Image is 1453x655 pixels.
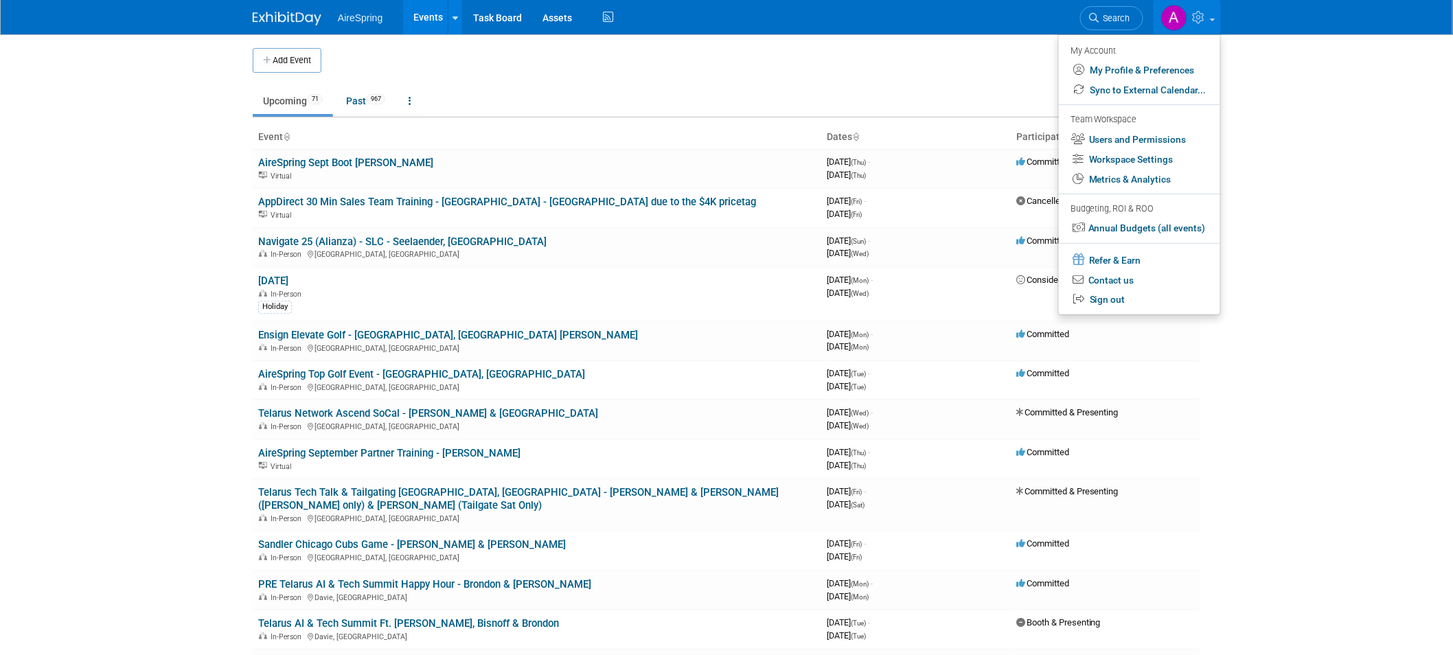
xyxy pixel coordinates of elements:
[253,12,321,25] img: ExhibitDay
[827,235,870,246] span: [DATE]
[271,553,306,562] span: In-Person
[1016,538,1069,549] span: Committed
[271,632,306,641] span: In-Person
[258,235,547,248] a: Navigate 25 (Alianza) - SLC - Seelaender, [GEOGRAPHIC_DATA]
[821,126,1011,149] th: Dates
[1016,407,1119,417] span: Committed & Presenting
[1080,6,1143,30] a: Search
[827,157,870,167] span: [DATE]
[1059,150,1220,170] a: Workspace Settings
[852,131,859,142] a: Sort by Start Date
[827,288,869,298] span: [DATE]
[851,211,862,218] span: (Fri)
[827,420,869,430] span: [DATE]
[1099,13,1130,23] span: Search
[258,301,292,313] div: Holiday
[827,591,869,601] span: [DATE]
[259,383,267,390] img: In-Person Event
[851,540,862,548] span: (Fri)
[271,462,295,471] span: Virtual
[259,422,267,429] img: In-Person Event
[271,383,306,392] span: In-Person
[1016,157,1069,167] span: Committed
[258,368,585,380] a: AireSpring Top Golf Event - [GEOGRAPHIC_DATA], [GEOGRAPHIC_DATA]
[851,409,869,417] span: (Wed)
[271,250,306,259] span: In-Person
[253,48,321,73] button: Add Event
[258,551,816,562] div: [GEOGRAPHIC_DATA], [GEOGRAPHIC_DATA]
[827,248,869,258] span: [DATE]
[1016,617,1101,628] span: Booth & Presenting
[336,88,396,114] a: Past967
[851,553,862,561] span: (Fri)
[851,501,865,509] span: (Sat)
[338,12,382,23] span: AireSpring
[851,449,866,457] span: (Thu)
[1011,126,1200,149] th: Participation
[851,238,866,245] span: (Sun)
[1016,275,1073,285] span: Considering
[851,198,862,205] span: (Fri)
[864,486,866,496] span: -
[258,381,816,392] div: [GEOGRAPHIC_DATA], [GEOGRAPHIC_DATA]
[1016,196,1065,206] span: Cancelled
[827,460,866,470] span: [DATE]
[258,630,816,641] div: Davie, [GEOGRAPHIC_DATA]
[271,290,306,299] span: In-Person
[851,172,866,179] span: (Thu)
[851,331,869,338] span: (Mon)
[259,344,267,351] img: In-Person Event
[259,290,267,297] img: In-Person Event
[827,538,866,549] span: [DATE]
[1059,130,1220,150] a: Users and Permissions
[868,447,870,457] span: -
[864,196,866,206] span: -
[851,277,869,284] span: (Mon)
[1059,218,1220,238] a: Annual Budgets (all events)
[827,170,866,180] span: [DATE]
[827,209,862,219] span: [DATE]
[259,593,267,600] img: In-Person Event
[258,342,816,353] div: [GEOGRAPHIC_DATA], [GEOGRAPHIC_DATA]
[851,619,866,627] span: (Tue)
[258,407,598,420] a: Telarus Network Ascend SoCal - [PERSON_NAME] & [GEOGRAPHIC_DATA]
[827,617,870,628] span: [DATE]
[1059,271,1220,290] a: Contact us
[827,551,862,562] span: [DATE]
[1016,368,1069,378] span: Committed
[868,157,870,167] span: -
[258,275,288,287] a: [DATE]
[259,172,267,179] img: Virtual Event
[851,250,869,257] span: (Wed)
[258,578,591,590] a: PRE Telarus AI & Tech Summit Happy Hour - Brondon & [PERSON_NAME]
[851,488,862,496] span: (Fri)
[1059,80,1220,100] a: Sync to External Calendar...
[308,94,323,104] span: 71
[851,290,869,297] span: (Wed)
[827,196,866,206] span: [DATE]
[1161,5,1187,31] img: Aila Ortiaga
[259,632,267,639] img: In-Person Event
[271,514,306,523] span: In-Person
[868,617,870,628] span: -
[827,486,866,496] span: [DATE]
[271,422,306,431] span: In-Person
[827,499,865,509] span: [DATE]
[283,131,290,142] a: Sort by Event Name
[827,630,866,641] span: [DATE]
[258,591,816,602] div: Davie, [GEOGRAPHIC_DATA]
[851,370,866,378] span: (Tue)
[258,538,566,551] a: Sandler Chicago Cubs Game - [PERSON_NAME] & [PERSON_NAME]
[1016,235,1069,246] span: Committed
[1059,60,1220,80] a: My Profile & Preferences
[1059,170,1220,189] a: Metrics & Analytics
[1059,290,1220,310] a: Sign out
[258,486,779,512] a: Telarus Tech Talk & Tailgating [GEOGRAPHIC_DATA], [GEOGRAPHIC_DATA] - [PERSON_NAME] & [PERSON_NAM...
[871,407,873,417] span: -
[259,250,267,257] img: In-Person Event
[1071,202,1206,216] div: Budgeting, ROI & ROO
[258,512,816,523] div: [GEOGRAPHIC_DATA], [GEOGRAPHIC_DATA]
[1016,578,1069,588] span: Committed
[271,211,295,220] span: Virtual
[871,329,873,339] span: -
